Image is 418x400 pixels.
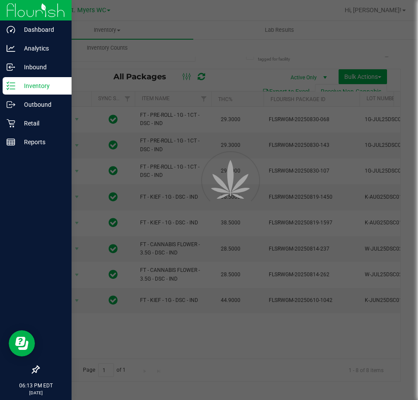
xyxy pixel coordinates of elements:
p: Inbound [15,62,68,72]
inline-svg: Inventory [7,81,15,90]
inline-svg: Reports [7,138,15,146]
inline-svg: Dashboard [7,25,15,34]
inline-svg: Analytics [7,44,15,53]
p: [DATE] [4,390,68,396]
inline-svg: Outbound [7,100,15,109]
inline-svg: Retail [7,119,15,128]
p: 06:13 PM EDT [4,382,68,390]
p: Analytics [15,43,68,54]
p: Dashboard [15,24,68,35]
iframe: Resource center [9,330,35,356]
inline-svg: Inbound [7,63,15,71]
p: Inventory [15,81,68,91]
p: Reports [15,137,68,147]
p: Retail [15,118,68,129]
p: Outbound [15,99,68,110]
